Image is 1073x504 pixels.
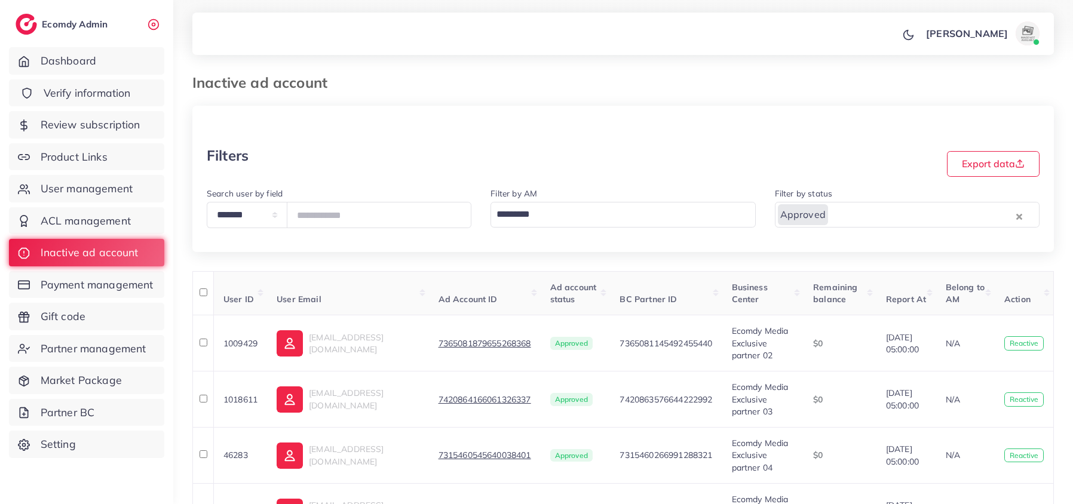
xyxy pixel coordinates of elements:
span: Review subscription [41,117,140,133]
a: 7420864166061326337 [439,394,531,405]
span: N/A [946,338,960,349]
span: Dashboard [41,53,96,69]
span: Approved [778,204,828,225]
span: 46283 [223,450,248,460]
span: 7315460266991288321 [620,450,712,460]
a: Partner BC [9,399,164,426]
span: Partner BC [41,405,95,420]
span: Ad Account ID [439,294,498,305]
img: ic-user-info.36bf1079.svg [277,442,303,469]
a: Product Links [9,143,164,171]
img: logo [16,14,37,35]
div: $0 [813,449,867,461]
span: Ad account status [550,282,597,305]
span: Remaining balance [813,282,857,305]
h2: Ecomdy Admin [42,19,111,30]
span: Export data [962,158,1025,170]
img: ic-user-info.36bf1079.svg [277,386,303,413]
button: Reactive [1004,336,1044,351]
span: Verify information [44,85,131,101]
input: Search for option [829,204,1013,225]
button: Clear Selected [1016,209,1022,223]
a: Dashboard [9,47,164,75]
a: [EMAIL_ADDRESS][DOMAIN_NAME] [277,386,419,413]
span: Report At [886,294,926,305]
span: Payment management [41,277,154,293]
a: Gift code [9,303,164,330]
span: Approved [550,337,593,350]
a: Review subscription [9,111,164,139]
a: [EMAIL_ADDRESS][DOMAIN_NAME] [277,330,419,357]
span: User ID [223,294,254,305]
a: User management [9,175,164,202]
span: Gift code [41,309,85,324]
span: [DATE] 05:00:00 [886,387,927,411]
img: ic-user-info.36bf1079.svg [277,330,303,357]
div: $0 [813,394,867,405]
span: Market Package [41,373,122,388]
span: [DATE] 05:00:00 [886,331,927,356]
span: [EMAIL_ADDRESS][DOMAIN_NAME] [309,388,384,410]
span: Belong to AM [946,282,985,305]
span: 1018611 [223,394,257,405]
a: [PERSON_NAME]avatar [919,21,1044,45]
span: 7420863576644222992 [620,394,712,405]
input: Search for option [492,204,740,225]
span: Setting [41,437,76,452]
div: Search for option [775,202,1040,228]
span: User management [41,181,133,196]
p: [PERSON_NAME] [926,26,1008,41]
a: Partner management [9,335,164,362]
span: ACL management [41,213,131,229]
span: Ecomdy Media Exclusive partner 02 [732,325,789,361]
span: Ecomdy Media Exclusive partner 03 [732,382,789,417]
div: $0 [813,337,867,349]
label: Filter by status [775,188,833,199]
a: Setting [9,431,164,458]
span: [EMAIL_ADDRESS][DOMAIN_NAME] [309,332,384,355]
span: Approved [550,393,593,406]
span: Partner management [41,341,146,357]
a: logoEcomdy Admin [16,14,111,35]
button: Reactive [1004,392,1044,407]
span: Inactive ad account [41,245,139,260]
span: Approved [550,449,593,462]
a: [EMAIL_ADDRESS][DOMAIN_NAME] [277,442,419,469]
a: Payment management [9,271,164,299]
button: Export data [947,151,1040,177]
a: Verify information [9,79,164,107]
span: BC Partner ID [620,294,677,305]
div: Search for option [490,202,755,228]
a: 7315460545640038401 [439,449,531,461]
label: Search user by field [207,188,283,199]
span: N/A [946,394,960,405]
a: 7365081879655268368 [439,337,531,349]
span: 7365081145492455440 [620,338,712,349]
label: Filter by AM [490,188,537,199]
span: [DATE] 05:00:00 [886,443,927,468]
button: Reactive [1004,448,1044,463]
span: 1009429 [223,338,257,349]
span: Ecomdy Media Exclusive partner 04 [732,438,789,473]
span: Product Links [41,149,108,165]
span: User Email [277,294,321,305]
h3: Inactive ad account [192,74,337,91]
h3: Filters [207,147,249,164]
a: Market Package [9,367,164,394]
span: [EMAIL_ADDRESS][DOMAIN_NAME] [309,444,384,466]
span: N/A [946,450,960,460]
a: ACL management [9,207,164,235]
img: avatar [1016,21,1040,45]
a: Inactive ad account [9,239,164,266]
span: Action [1004,294,1031,305]
span: Business Center [732,282,768,305]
